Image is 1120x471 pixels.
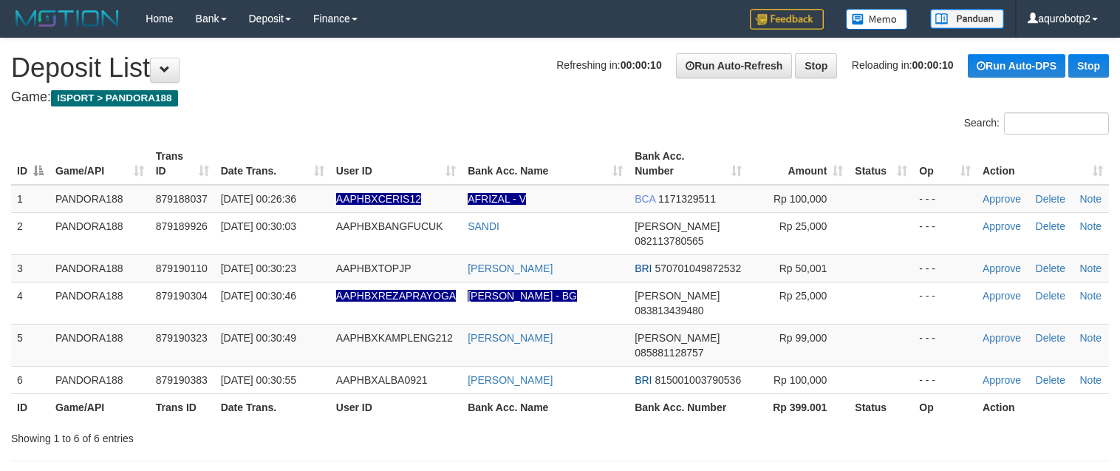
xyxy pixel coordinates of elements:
[49,143,150,185] th: Game/API: activate to sort column ascending
[49,185,150,213] td: PANDORA188
[11,143,49,185] th: ID: activate to sort column descending
[635,193,655,205] span: BCA
[156,220,208,232] span: 879189926
[11,366,49,393] td: 6
[11,425,456,446] div: Showing 1 to 6 of 6 entries
[156,262,208,274] span: 879190110
[1079,374,1102,386] a: Note
[11,53,1109,83] h1: Deposit List
[635,290,720,302] span: [PERSON_NAME]
[983,220,1021,232] a: Approve
[336,290,456,302] span: Nama rekening ada tanda titik/strip, harap diedit
[468,332,553,344] a: [PERSON_NAME]
[912,59,954,71] strong: 00:00:10
[983,374,1021,386] a: Approve
[221,332,296,344] span: [DATE] 00:30:49
[1036,290,1065,302] a: Delete
[1036,262,1065,274] a: Delete
[462,393,629,421] th: Bank Acc. Name
[221,193,296,205] span: [DATE] 00:26:36
[779,290,827,302] span: Rp 25,000
[221,374,296,386] span: [DATE] 00:30:55
[795,53,837,78] a: Stop
[748,393,850,421] th: Rp 399.001
[156,193,208,205] span: 879188037
[852,59,954,71] span: Reloading in:
[676,53,792,78] a: Run Auto-Refresh
[750,9,824,30] img: Feedback.jpg
[983,193,1021,205] a: Approve
[1004,112,1109,135] input: Search:
[330,143,462,185] th: User ID: activate to sort column ascending
[11,393,49,421] th: ID
[621,59,662,71] strong: 00:00:10
[462,143,629,185] th: Bank Acc. Name: activate to sort column ascending
[49,324,150,366] td: PANDORA188
[221,290,296,302] span: [DATE] 00:30:46
[1079,290,1102,302] a: Note
[1079,220,1102,232] a: Note
[336,374,428,386] span: AAPHBXALBA0921
[635,235,703,247] span: Copy 082113780565 to clipboard
[156,290,208,302] span: 879190304
[913,366,977,393] td: - - -
[655,262,741,274] span: Copy 570701049872532 to clipboard
[468,220,499,232] a: SANDI
[779,262,827,274] span: Rp 50,001
[51,90,178,106] span: ISPORT > PANDORA188
[49,254,150,282] td: PANDORA188
[150,393,215,421] th: Trans ID
[913,282,977,324] td: - - -
[913,212,977,254] td: - - -
[655,374,741,386] span: Copy 815001003790536 to clipboard
[49,366,150,393] td: PANDORA188
[849,393,913,421] th: Status
[930,9,1004,29] img: panduan.png
[913,324,977,366] td: - - -
[336,220,443,232] span: AAPHBXBANGFUCUK
[964,112,1109,135] label: Search:
[1036,332,1065,344] a: Delete
[150,143,215,185] th: Trans ID: activate to sort column ascending
[779,332,827,344] span: Rp 99,000
[635,305,703,316] span: Copy 083813439480 to clipboard
[1036,193,1065,205] a: Delete
[635,374,652,386] span: BRI
[336,332,453,344] span: AAPHBXKAMPLENG212
[49,212,150,254] td: PANDORA188
[11,7,123,30] img: MOTION_logo.png
[846,9,908,30] img: Button%20Memo.svg
[635,332,720,344] span: [PERSON_NAME]
[468,193,526,205] a: AFRIZAL - V
[983,290,1021,302] a: Approve
[1036,374,1065,386] a: Delete
[629,393,748,421] th: Bank Acc. Number
[11,212,49,254] td: 2
[468,374,553,386] a: [PERSON_NAME]
[983,262,1021,274] a: Approve
[221,262,296,274] span: [DATE] 00:30:23
[11,254,49,282] td: 3
[1068,54,1109,78] a: Stop
[983,332,1021,344] a: Approve
[779,220,827,232] span: Rp 25,000
[913,185,977,213] td: - - -
[468,290,577,302] a: [PERSON_NAME] - BG
[156,374,208,386] span: 879190383
[221,220,296,232] span: [DATE] 00:30:03
[913,393,977,421] th: Op
[774,374,827,386] span: Rp 100,000
[968,54,1065,78] a: Run Auto-DPS
[1079,332,1102,344] a: Note
[11,282,49,324] td: 4
[556,59,661,71] span: Refreshing in:
[156,332,208,344] span: 879190323
[215,143,330,185] th: Date Trans.: activate to sort column ascending
[774,193,827,205] span: Rp 100,000
[629,143,748,185] th: Bank Acc. Number: activate to sort column ascending
[913,254,977,282] td: - - -
[977,143,1109,185] th: Action: activate to sort column ascending
[49,282,150,324] td: PANDORA188
[336,262,412,274] span: AAPHBXTOPJP
[11,324,49,366] td: 5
